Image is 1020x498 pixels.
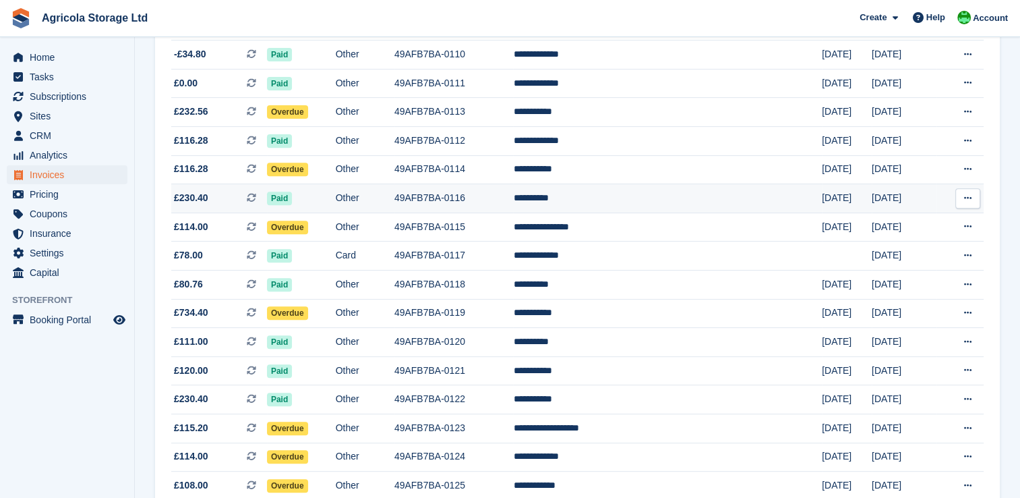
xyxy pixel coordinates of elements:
[174,277,203,292] span: £80.76
[174,220,208,234] span: £114.00
[394,299,514,328] td: 49AFB7BA-0119
[872,356,936,385] td: [DATE]
[822,414,872,443] td: [DATE]
[267,450,308,464] span: Overdue
[872,155,936,184] td: [DATE]
[174,134,208,148] span: £116.28
[7,87,127,106] a: menu
[174,449,208,464] span: £114.00
[822,299,872,328] td: [DATE]
[822,270,872,299] td: [DATE]
[872,184,936,213] td: [DATE]
[12,294,134,307] span: Storefront
[11,8,31,28] img: stora-icon-8386f47178a22dfd0bd8f6a31ec36ba5ce8667c1dd55bd0f319d3a0aa187defe.svg
[267,278,292,292] span: Paid
[30,48,111,67] span: Home
[822,98,872,127] td: [DATE]
[336,414,394,443] td: Other
[30,126,111,145] span: CRM
[822,213,872,242] td: [DATE]
[336,443,394,472] td: Other
[174,421,208,435] span: £115.20
[394,184,514,213] td: 49AFB7BA-0116
[174,306,208,320] span: £734.40
[872,385,936,414] td: [DATE]
[394,155,514,184] td: 49AFB7BA-0114
[174,478,208,493] span: £108.00
[7,263,127,282] a: menu
[336,299,394,328] td: Other
[174,248,203,262] span: £78.00
[336,242,394,271] td: Card
[36,7,153,29] a: Agricola Storage Ltd
[267,479,308,493] span: Overdue
[872,443,936,472] td: [DATE]
[267,335,292,349] span: Paid
[872,40,936,70] td: [DATE]
[822,356,872,385] td: [DATE]
[394,40,514,70] td: 49AFB7BA-0110
[336,213,394,242] td: Other
[30,244,111,262] span: Settings
[30,310,111,329] span: Booking Portal
[267,306,308,320] span: Overdue
[872,299,936,328] td: [DATE]
[394,69,514,98] td: 49AFB7BA-0111
[957,11,971,24] img: Tania Davies
[336,40,394,70] td: Other
[30,185,111,204] span: Pricing
[30,165,111,184] span: Invoices
[394,270,514,299] td: 49AFB7BA-0118
[267,221,308,234] span: Overdue
[394,242,514,271] td: 49AFB7BA-0117
[267,422,308,435] span: Overdue
[174,47,206,61] span: -£34.80
[7,165,127,184] a: menu
[336,127,394,156] td: Other
[30,263,111,282] span: Capital
[267,393,292,406] span: Paid
[872,127,936,156] td: [DATE]
[822,155,872,184] td: [DATE]
[267,77,292,90] span: Paid
[872,98,936,127] td: [DATE]
[336,155,394,184] td: Other
[860,11,887,24] span: Create
[267,364,292,378] span: Paid
[394,328,514,357] td: 49AFB7BA-0120
[872,414,936,443] td: [DATE]
[394,356,514,385] td: 49AFB7BA-0121
[872,242,936,271] td: [DATE]
[267,192,292,205] span: Paid
[336,385,394,414] td: Other
[394,98,514,127] td: 49AFB7BA-0113
[174,364,208,378] span: £120.00
[336,270,394,299] td: Other
[872,328,936,357] td: [DATE]
[336,356,394,385] td: Other
[267,163,308,176] span: Overdue
[822,40,872,70] td: [DATE]
[7,126,127,145] a: menu
[111,312,127,328] a: Preview store
[822,184,872,213] td: [DATE]
[7,185,127,204] a: menu
[267,134,292,148] span: Paid
[926,11,945,24] span: Help
[7,204,127,223] a: menu
[394,443,514,472] td: 49AFB7BA-0124
[973,11,1008,25] span: Account
[174,191,208,205] span: £230.40
[394,414,514,443] td: 49AFB7BA-0123
[872,69,936,98] td: [DATE]
[174,392,208,406] span: £230.40
[7,310,127,329] a: menu
[394,127,514,156] td: 49AFB7BA-0112
[822,69,872,98] td: [DATE]
[872,270,936,299] td: [DATE]
[30,224,111,243] span: Insurance
[7,244,127,262] a: menu
[822,127,872,156] td: [DATE]
[336,69,394,98] td: Other
[7,67,127,86] a: menu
